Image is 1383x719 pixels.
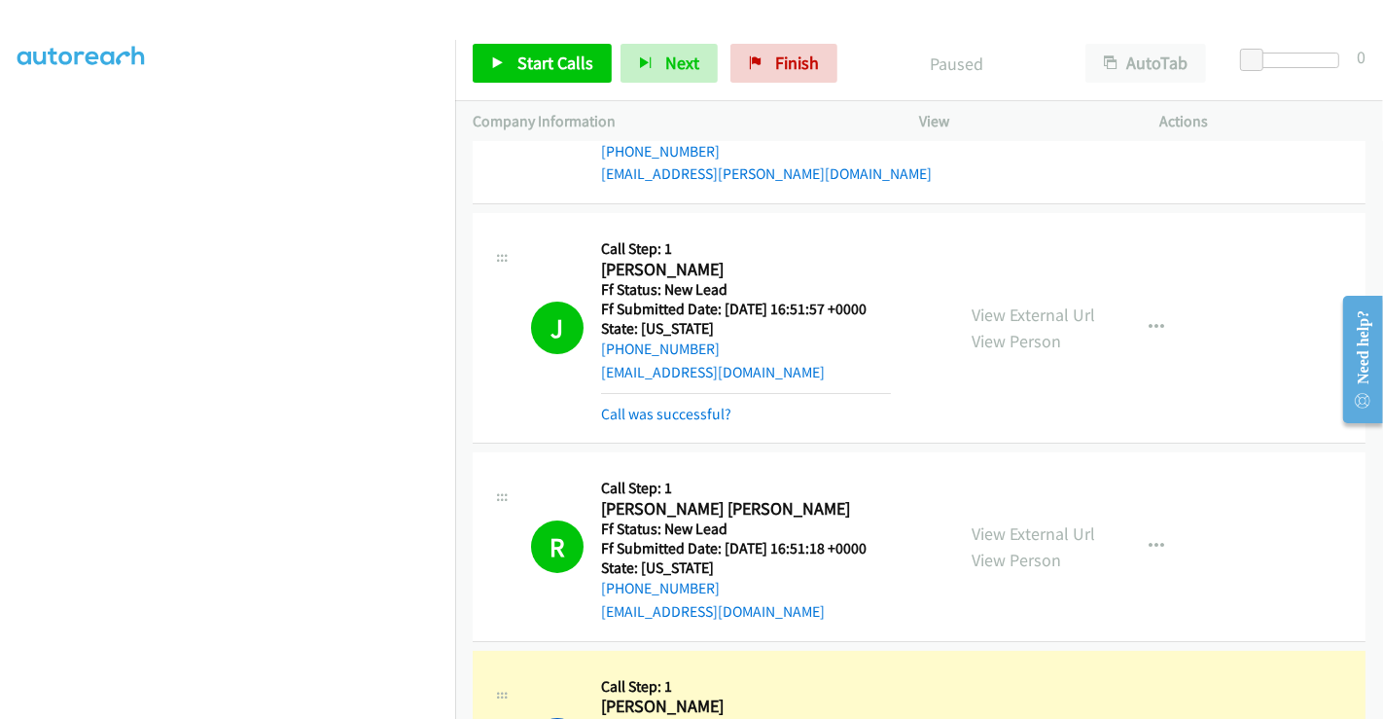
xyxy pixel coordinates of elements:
a: Finish [730,44,837,83]
a: Call was successful? [601,405,731,423]
h1: R [531,521,584,573]
h1: J [531,302,584,354]
h2: [PERSON_NAME] [601,259,891,281]
h5: Ff Status: New Lead [601,280,891,300]
h5: Ff Submitted Date: [DATE] 16:51:18 +0000 [601,539,891,558]
p: Paused [864,51,1050,77]
h5: Call Step: 1 [601,479,891,498]
button: Next [621,44,718,83]
p: View [919,110,1125,133]
p: Company Information [473,110,884,133]
h5: Ff Status: New Lead [601,520,891,539]
div: 0 [1357,44,1365,70]
p: Actions [1160,110,1366,133]
a: [PHONE_NUMBER] [601,340,720,358]
a: [PHONE_NUMBER] [601,579,720,597]
a: View External Url [972,304,1095,326]
h2: [PERSON_NAME] [PERSON_NAME] [601,498,891,521]
h2: [PERSON_NAME] [601,696,891,718]
a: Start Calls [473,44,612,83]
span: Finish [775,52,819,74]
a: [EMAIL_ADDRESS][DOMAIN_NAME] [601,363,825,381]
h5: Call Step: 1 [601,239,891,259]
h5: Ff Submitted Date: [DATE] 16:51:57 +0000 [601,300,891,319]
a: View External Url [972,522,1095,545]
h5: State: [US_STATE] [601,319,891,339]
h5: Call Step: 1 [601,677,891,697]
span: Next [665,52,699,74]
a: [PHONE_NUMBER] [601,142,720,161]
h5: State: [US_STATE] [601,558,891,578]
div: Delay between calls (in seconds) [1250,53,1339,68]
a: View Person [972,549,1061,571]
a: [EMAIL_ADDRESS][PERSON_NAME][DOMAIN_NAME] [601,164,932,183]
a: View Person [972,330,1061,352]
a: [EMAIL_ADDRESS][DOMAIN_NAME] [601,602,825,621]
iframe: Resource Center [1328,282,1383,437]
button: AutoTab [1085,44,1206,83]
span: Start Calls [517,52,593,74]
